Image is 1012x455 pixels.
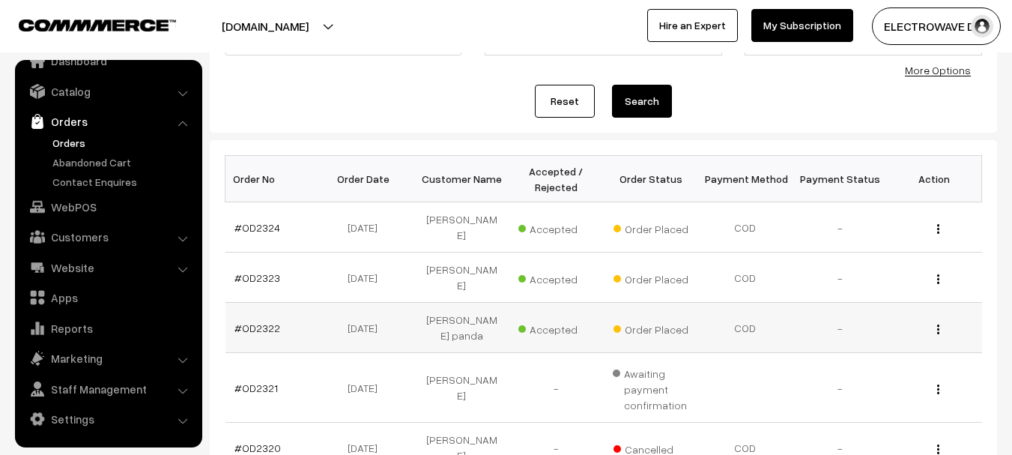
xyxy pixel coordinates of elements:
span: Accepted [518,217,593,237]
td: [DATE] [320,202,414,253]
img: Menu [937,325,939,334]
a: Hire an Expert [647,9,738,42]
a: Customers [19,223,197,250]
td: - [793,253,887,303]
td: - [793,303,887,353]
button: Search [612,85,672,118]
a: Staff Management [19,376,197,403]
td: - [793,202,887,253]
th: Customer Name [414,156,509,202]
span: Order Placed [613,318,688,337]
a: #OD2323 [234,271,280,284]
span: Order Placed [613,217,688,237]
td: [PERSON_NAME] [414,353,509,423]
a: Settings [19,406,197,433]
img: user [971,15,993,37]
th: Order Date [320,156,414,202]
th: Order No [225,156,320,202]
a: Orders [19,108,197,135]
a: Contact Enquires [49,174,197,190]
th: Payment Method [698,156,793,202]
td: - [793,353,887,423]
td: [DATE] [320,253,414,303]
a: Orders [49,135,197,151]
img: Menu [937,385,939,394]
span: Accepted [518,268,593,287]
td: COD [698,202,793,253]
th: Accepted / Rejected [509,156,603,202]
td: [DATE] [320,303,414,353]
td: [PERSON_NAME] [414,253,509,303]
span: Awaiting payment confirmation [613,362,689,413]
td: COD [698,253,793,303]
a: COMMMERCE [19,15,150,33]
a: Dashboard [19,47,197,74]
img: Menu [937,274,939,284]
a: More Options [905,64,971,76]
a: Reset [535,85,595,118]
button: ELECTROWAVE DE… [872,7,1001,45]
td: COD [698,303,793,353]
a: #OD2320 [234,442,281,454]
td: [PERSON_NAME] panda [414,303,509,353]
a: Apps [19,284,197,311]
a: Catalog [19,78,197,105]
a: Website [19,254,197,281]
span: Order Placed [613,268,688,287]
span: Accepted [518,318,593,337]
td: [DATE] [320,353,414,423]
a: My Subscription [751,9,853,42]
a: Abandoned Cart [49,154,197,170]
a: Reports [19,315,197,342]
a: #OD2324 [234,221,280,234]
button: [DOMAIN_NAME] [169,7,361,45]
th: Action [887,156,981,202]
th: Payment Status [793,156,887,202]
td: - [509,353,603,423]
img: Menu [937,224,939,234]
a: Marketing [19,345,197,372]
img: Menu [937,445,939,454]
img: COMMMERCE [19,19,176,31]
a: WebPOS [19,193,197,220]
td: [PERSON_NAME] [414,202,509,253]
a: #OD2321 [234,382,278,394]
th: Order Status [604,156,698,202]
a: #OD2322 [234,322,280,334]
